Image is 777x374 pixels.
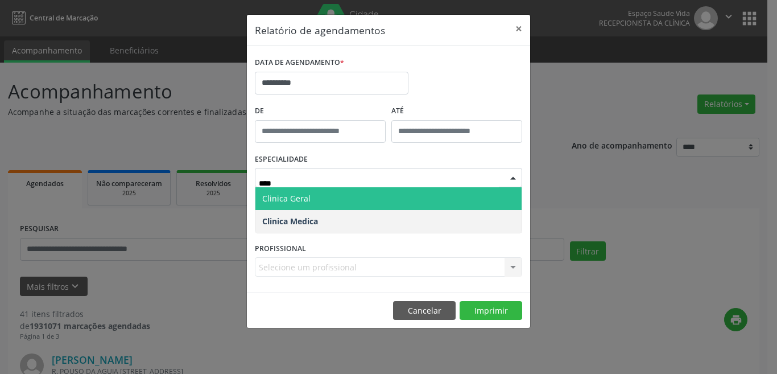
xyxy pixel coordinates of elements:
h5: Relatório de agendamentos [255,23,385,38]
button: Close [507,15,530,43]
label: De [255,102,386,120]
button: Imprimir [460,301,522,320]
button: Cancelar [393,301,456,320]
label: ESPECIALIDADE [255,151,308,168]
label: DATA DE AGENDAMENTO [255,54,344,72]
label: ATÉ [391,102,522,120]
span: Clinica Medica [262,216,318,227]
span: Clinica Geral [262,193,311,204]
label: PROFISSIONAL [255,240,306,257]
